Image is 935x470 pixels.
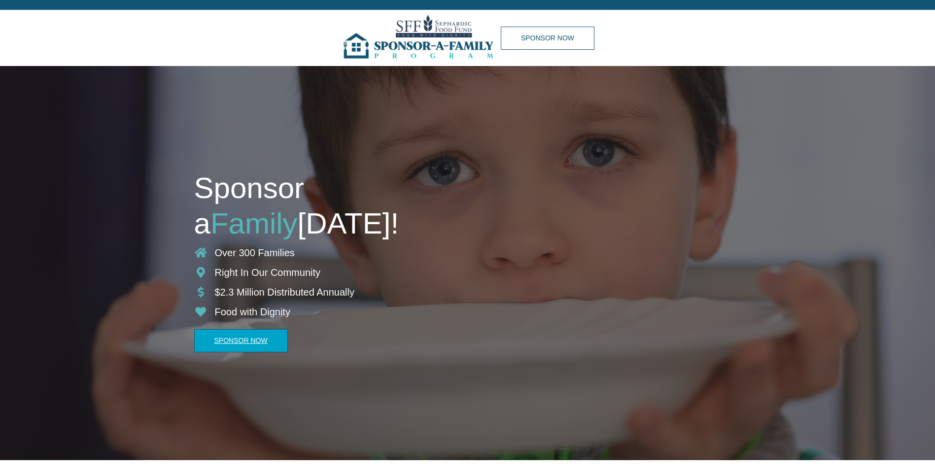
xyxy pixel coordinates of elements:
[341,10,501,66] img: img
[194,285,507,300] li: $2.3 Million Distributed Annually
[501,27,594,50] a: Sponsor Now
[194,329,288,352] a: Sponsor Now
[210,207,298,240] span: Family
[194,304,507,319] li: Food with Dignity
[194,245,507,260] li: Over 300 Families
[194,265,507,280] li: Right In Our Community
[194,170,507,241] h1: Sponsor a [DATE]!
